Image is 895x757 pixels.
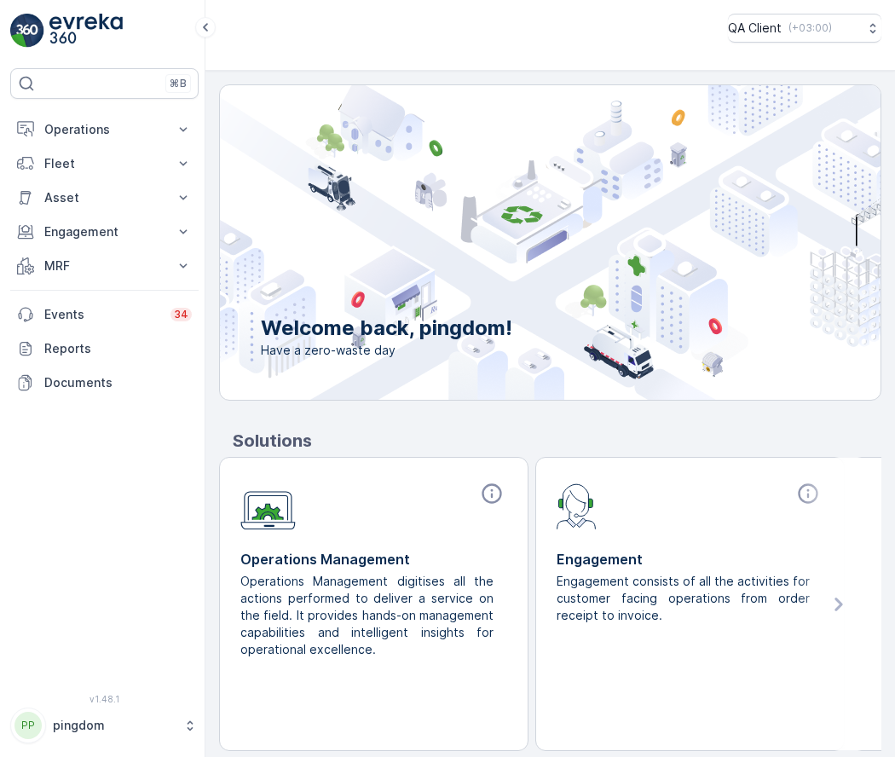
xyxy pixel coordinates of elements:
[44,155,165,172] p: Fleet
[261,342,512,359] span: Have a zero-waste day
[728,14,881,43] button: QA Client(+03:00)
[261,315,512,342] p: Welcome back, pingdom!
[44,189,165,206] p: Asset
[10,14,44,48] img: logo
[557,573,810,624] p: Engagement consists of all the activities for customer facing operations from order receipt to in...
[233,428,881,454] p: Solutions
[557,549,823,569] p: Engagement
[788,21,832,35] p: ( +03:00 )
[44,374,192,391] p: Documents
[49,14,123,48] img: logo_light-DOdMpM7g.png
[10,708,199,743] button: PPpingdom
[14,712,42,739] div: PP
[10,215,199,249] button: Engagement
[10,147,199,181] button: Fleet
[44,121,165,138] p: Operations
[10,181,199,215] button: Asset
[728,20,782,37] p: QA Client
[44,306,160,323] p: Events
[44,257,165,274] p: MRF
[240,482,296,530] img: module-icon
[557,482,597,529] img: module-icon
[10,298,199,332] a: Events34
[10,694,199,704] span: v 1.48.1
[44,223,165,240] p: Engagement
[10,249,199,283] button: MRF
[240,573,494,658] p: Operations Management digitises all the actions performed to deliver a service on the field. It p...
[174,308,188,321] p: 34
[143,85,881,400] img: city illustration
[10,332,199,366] a: Reports
[44,340,192,357] p: Reports
[170,77,187,90] p: ⌘B
[10,366,199,400] a: Documents
[10,113,199,147] button: Operations
[53,717,175,734] p: pingdom
[240,549,507,569] p: Operations Management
